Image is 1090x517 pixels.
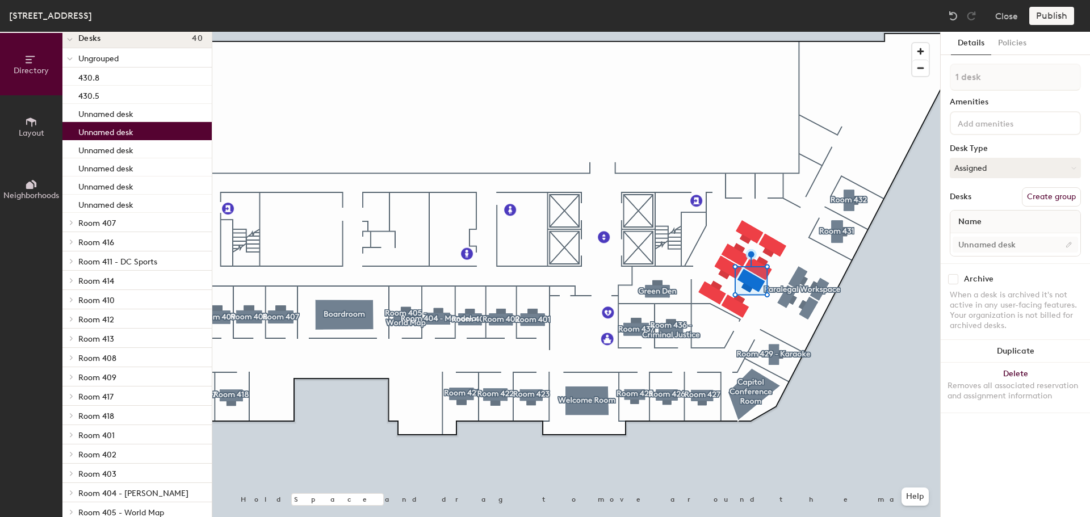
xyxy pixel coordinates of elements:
span: Desks [78,34,100,43]
span: Room 403 [78,469,116,479]
span: Room 416 [78,238,114,247]
span: Room 410 [78,296,115,305]
img: Undo [948,10,959,22]
div: Desk Type [950,144,1081,153]
input: Unnamed desk [953,237,1078,253]
span: Room 418 [78,411,114,421]
div: When a desk is archived it's not active in any user-facing features. Your organization is not bil... [950,290,1081,331]
p: 430.8 [78,70,99,83]
span: Layout [19,128,44,138]
img: Redo [966,10,977,22]
span: Room 411 - DC Sports [78,257,157,267]
span: Room 409 [78,373,116,383]
button: Help [902,487,929,506]
span: Room 402 [78,450,116,460]
button: Close [995,7,1018,25]
span: Room 408 [78,354,116,363]
p: Unnamed desk [78,106,133,119]
button: Assigned [950,158,1081,178]
span: Room 417 [78,392,114,402]
span: 40 [192,34,203,43]
span: Room 414 [78,276,114,286]
button: DeleteRemoves all associated reservation and assignment information [941,363,1090,413]
span: Room 412 [78,315,114,325]
div: Desks [950,192,971,201]
div: Removes all associated reservation and assignment information [948,381,1083,401]
button: Details [951,32,991,55]
p: Unnamed desk [78,124,133,137]
span: Room 407 [78,218,116,228]
span: Room 404 - [PERSON_NAME] [78,489,188,498]
span: Neighborhoods [3,191,59,200]
button: Duplicate [941,340,1090,363]
span: Ungrouped [78,54,119,64]
div: Amenities [950,98,1081,107]
p: Unnamed desk [78,197,133,210]
p: 430.5 [78,88,99,101]
p: Unnamed desk [78,142,133,155]
span: Room 401 [78,431,115,440]
p: Unnamed desk [78,179,133,192]
div: Archive [964,275,993,284]
button: Create group [1022,187,1081,207]
div: [STREET_ADDRESS] [9,9,92,23]
input: Add amenities [955,116,1058,129]
p: Unnamed desk [78,161,133,174]
button: Policies [991,32,1033,55]
span: Name [953,212,987,232]
span: Directory [14,66,49,75]
span: Room 413 [78,334,114,344]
